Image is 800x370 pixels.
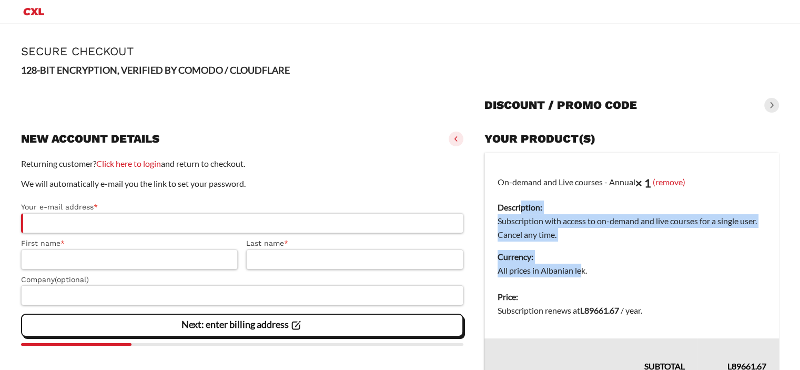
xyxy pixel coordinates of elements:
strong: × 1 [635,176,651,190]
dd: All prices in Albanian lek. [498,264,766,277]
a: (remove) [653,176,685,186]
vaadin-button: Next: enter billing address [21,314,463,337]
h3: Discount / promo code [484,98,637,113]
dd: Subscription with access to on-demand and live courses for a single user. Cancel any time. [498,214,766,242]
span: Subscription renews at . [498,305,642,315]
h1: Secure Checkout [21,45,779,58]
span: (optional) [55,275,89,284]
label: Last name [246,237,463,249]
label: Company [21,274,463,286]
dt: Currency: [498,250,766,264]
label: First name [21,237,238,249]
label: Your e-mail address [21,201,463,213]
a: Click here to login [96,158,161,168]
p: Returning customer? and return to checkout. [21,157,463,171]
dt: Price: [498,290,766,304]
dt: Description: [498,201,766,214]
bdi: 89661.67 [580,305,619,315]
strong: 128-BIT ENCRYPTION, VERIFIED BY COMODO / CLOUDFLARE [21,64,290,76]
p: We will automatically e-mail you the link to set your password. [21,177,463,191]
h3: New account details [21,132,159,146]
span: L [580,305,584,315]
span: / year [621,305,641,315]
td: On-demand and Live courses - Annual [484,153,779,284]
